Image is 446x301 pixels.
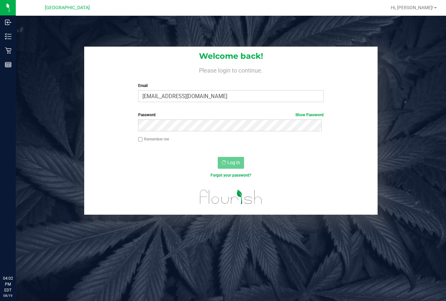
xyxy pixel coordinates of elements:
[138,113,156,117] span: Password
[5,19,12,26] inline-svg: Inbound
[211,173,251,178] a: Forgot your password?
[138,83,324,89] label: Email
[5,33,12,40] inline-svg: Inventory
[3,293,13,298] p: 08/19
[227,160,240,165] span: Log In
[45,5,90,11] span: [GEOGRAPHIC_DATA]
[5,61,12,68] inline-svg: Reports
[194,185,268,209] img: flourish_logo.svg
[391,5,434,10] span: Hi, [PERSON_NAME]!
[295,113,324,117] a: Show Password
[84,66,378,74] h4: Please login to continue.
[218,157,244,169] button: Log In
[3,275,13,293] p: 04:02 PM EDT
[138,136,169,142] label: Remember me
[5,47,12,54] inline-svg: Retail
[84,52,378,60] h1: Welcome back!
[138,137,143,142] input: Remember me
